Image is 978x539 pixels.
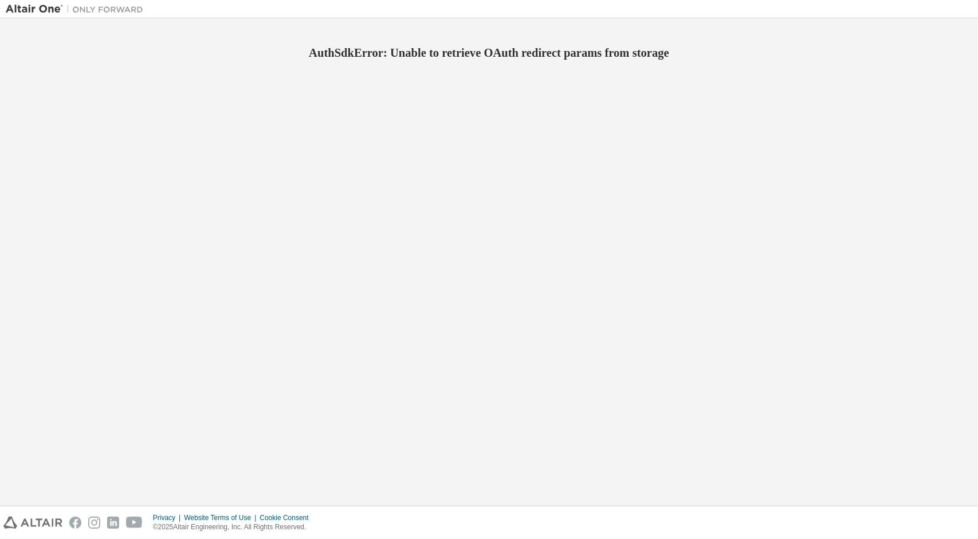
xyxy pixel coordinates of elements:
div: Privacy [153,513,184,522]
img: youtube.svg [126,517,143,529]
img: linkedin.svg [107,517,119,529]
div: Cookie Consent [260,513,315,522]
h2: AuthSdkError: Unable to retrieve OAuth redirect params from storage [6,45,972,60]
div: Website Terms of Use [184,513,260,522]
img: altair_logo.svg [3,517,62,529]
img: instagram.svg [88,517,100,529]
img: facebook.svg [69,517,81,529]
img: Altair One [6,3,149,15]
p: © 2025 Altair Engineering, Inc. All Rights Reserved. [153,522,316,532]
